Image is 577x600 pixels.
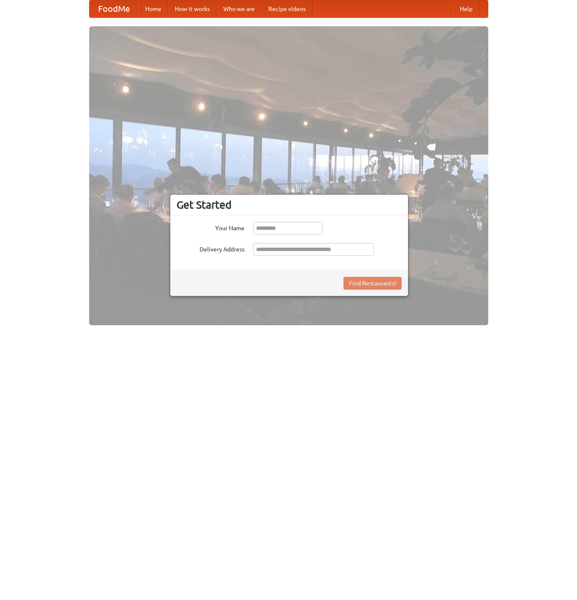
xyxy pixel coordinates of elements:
[177,198,402,211] h3: Get Started
[177,243,245,254] label: Delivery Address
[262,0,312,17] a: Recipe videos
[90,0,138,17] a: FoodMe
[343,277,402,290] button: Find Restaurants!
[177,222,245,232] label: Your Name
[138,0,168,17] a: Home
[453,0,479,17] a: Help
[217,0,262,17] a: Who we are
[168,0,217,17] a: How it works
